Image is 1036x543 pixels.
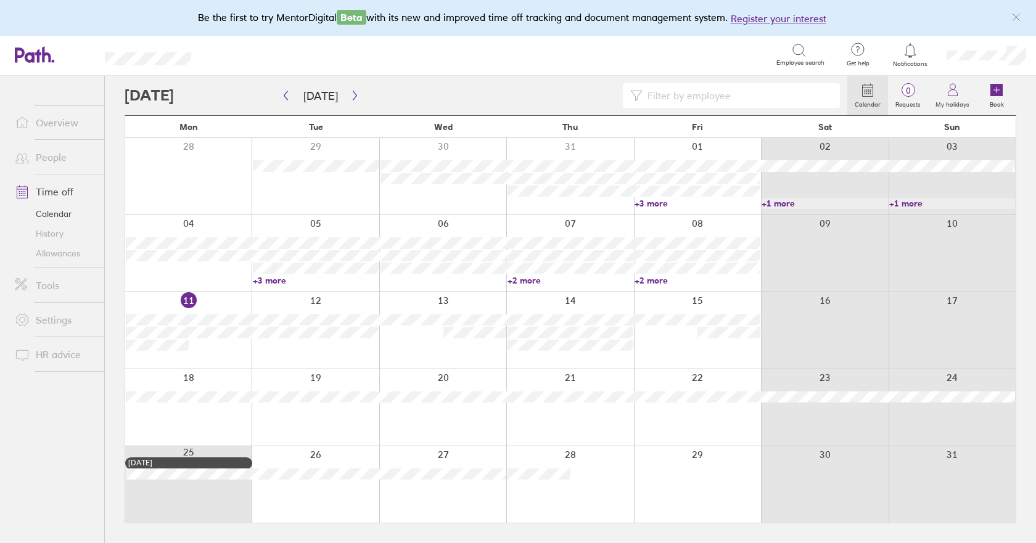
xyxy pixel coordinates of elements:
span: Notifications [890,60,931,68]
a: +1 more [889,198,1015,209]
span: Thu [562,122,578,132]
a: +2 more [635,275,760,286]
a: HR advice [5,342,104,367]
a: +3 more [253,275,379,286]
button: [DATE] [294,86,348,106]
a: Notifications [890,42,931,68]
a: Settings [5,308,104,332]
span: Sat [818,122,832,132]
a: +3 more [635,198,760,209]
a: Book [977,76,1016,115]
span: Get help [838,60,878,67]
a: Time off [5,179,104,204]
span: Sun [944,122,960,132]
span: Fri [692,122,703,132]
span: Employee search [776,59,824,67]
div: [DATE] [128,459,249,467]
a: Calendar [5,204,104,224]
span: Wed [434,122,453,132]
div: Search [224,49,256,60]
a: +1 more [762,198,887,209]
label: My holidays [928,97,977,108]
input: Filter by employee [643,84,832,107]
a: Overview [5,110,104,135]
span: Mon [179,122,198,132]
a: History [5,224,104,243]
div: Be the first to try MentorDigital with its new and improved time off tracking and document manage... [198,10,839,26]
a: My holidays [928,76,977,115]
a: Allowances [5,243,104,263]
a: People [5,145,104,169]
label: Requests [888,97,928,108]
span: Tue [309,122,323,132]
a: +2 more [508,275,633,286]
a: Tools [5,273,104,298]
a: 0Requests [888,76,928,115]
label: Book [982,97,1011,108]
label: Calendar [847,97,888,108]
a: Calendar [847,76,888,115]
button: Register your interest [731,11,826,26]
span: Beta [337,10,366,25]
span: 0 [888,86,928,96]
